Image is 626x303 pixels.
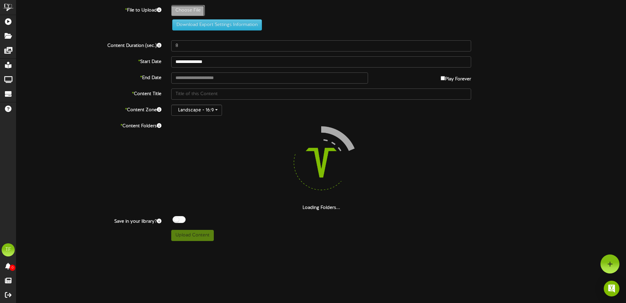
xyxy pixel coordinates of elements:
[171,105,222,116] button: Landscape - 16:9
[172,19,262,30] button: Download Export Settings Information
[11,89,166,97] label: Content Title
[11,56,166,65] label: Start Date
[441,76,445,80] input: Play Forever
[11,40,166,49] label: Content Duration (sec.)
[171,89,471,100] input: Title of this Content
[169,22,262,27] a: Download Export Settings Information
[9,265,15,271] span: 0
[11,121,166,130] label: Content Folders
[11,72,166,81] label: End Date
[604,281,619,296] div: Open Intercom Messenger
[279,121,363,205] img: loading-spinner-4.png
[441,72,471,83] label: Play Forever
[303,205,340,210] strong: Loading Folders...
[11,105,166,113] label: Content Zone
[11,5,166,14] label: File to Upload
[11,216,166,225] label: Save in your library?
[171,230,214,241] button: Upload Content
[2,243,15,256] div: TF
